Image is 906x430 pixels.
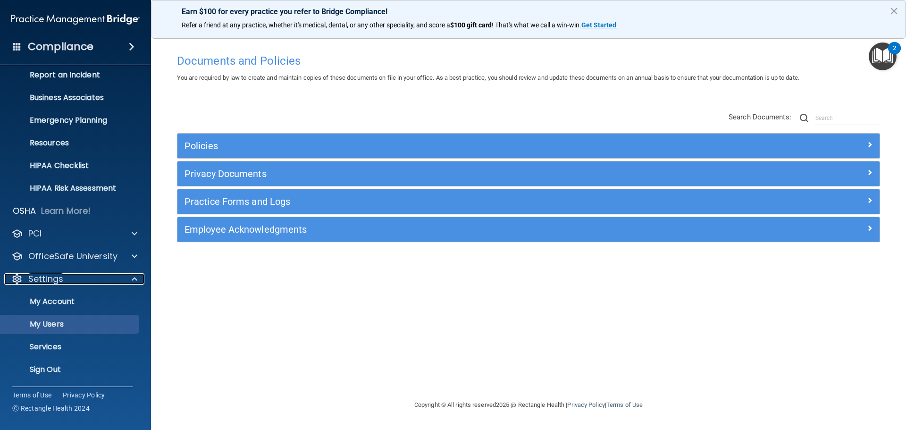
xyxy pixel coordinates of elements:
[11,273,137,285] a: Settings
[185,196,697,207] h5: Practice Forms and Logs
[889,3,898,18] button: Close
[28,40,93,53] h4: Compliance
[185,224,697,235] h5: Employee Acknowledgments
[567,401,604,408] a: Privacy Policy
[606,401,643,408] a: Terms of Use
[28,251,117,262] p: OfficeSafe University
[185,141,697,151] h5: Policies
[63,390,105,400] a: Privacy Policy
[6,320,135,329] p: My Users
[800,114,808,122] img: ic-search.3b580494.png
[815,111,880,125] input: Search
[11,251,137,262] a: OfficeSafe University
[28,273,63,285] p: Settings
[185,194,872,209] a: Practice Forms and Logs
[177,55,880,67] h4: Documents and Policies
[6,184,135,193] p: HIPAA Risk Assessment
[182,7,875,16] p: Earn $100 for every practice you refer to Bridge Compliance!
[893,48,896,60] div: 2
[581,21,618,29] a: Get Started
[11,228,137,239] a: PCI
[6,70,135,80] p: Report an Incident
[6,297,135,306] p: My Account
[185,222,872,237] a: Employee Acknowledgments
[6,342,135,352] p: Services
[492,21,581,29] span: ! That's what we call a win-win.
[12,404,90,413] span: Ⓒ Rectangle Health 2024
[6,93,135,102] p: Business Associates
[41,205,91,217] p: Learn More!
[6,365,135,374] p: Sign Out
[729,113,791,121] span: Search Documents:
[869,42,897,70] button: Open Resource Center, 2 new notifications
[6,138,135,148] p: Resources
[185,169,697,179] h5: Privacy Documents
[177,74,799,81] span: You are required by law to create and maintain copies of these documents on file in your office. ...
[6,161,135,170] p: HIPAA Checklist
[6,116,135,125] p: Emergency Planning
[12,390,51,400] a: Terms of Use
[185,138,872,153] a: Policies
[13,205,36,217] p: OSHA
[450,21,492,29] strong: $100 gift card
[356,390,701,420] div: Copyright © All rights reserved 2025 @ Rectangle Health | |
[28,228,42,239] p: PCI
[185,166,872,181] a: Privacy Documents
[11,10,140,29] img: PMB logo
[581,21,616,29] strong: Get Started
[182,21,450,29] span: Refer a friend at any practice, whether it's medical, dental, or any other speciality, and score a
